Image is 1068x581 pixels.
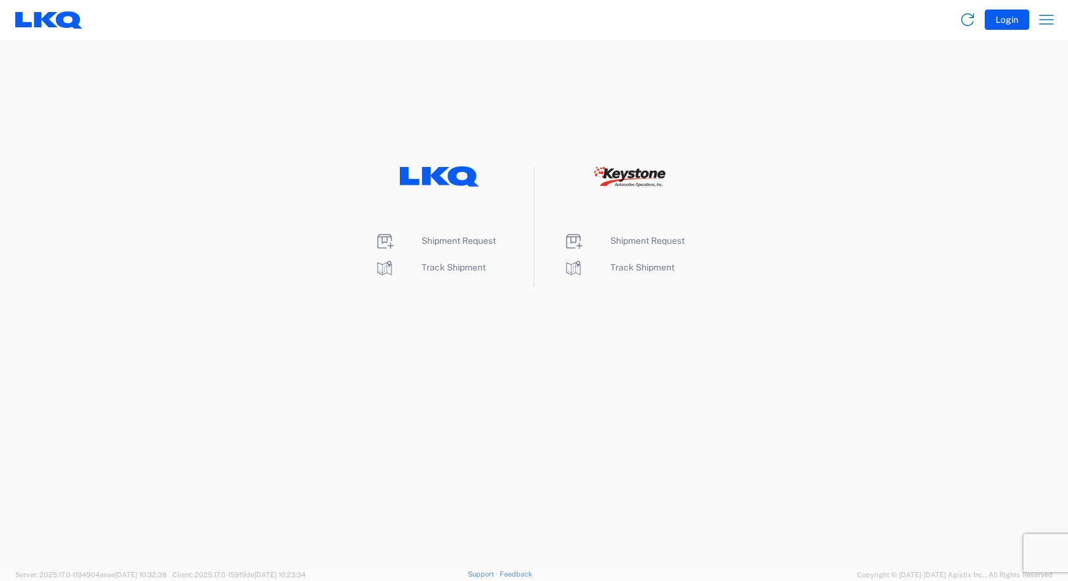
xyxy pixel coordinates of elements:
span: Track Shipment [421,262,486,272]
span: Shipment Request [610,236,685,246]
a: Feedback [500,570,532,578]
span: Server: 2025.17.0-1194904eeae [15,571,167,578]
span: [DATE] 10:32:38 [115,571,167,578]
a: Track Shipment [563,262,674,272]
span: Copyright © [DATE]-[DATE] Agistix Inc., All Rights Reserved [857,569,1053,580]
a: Support [468,570,500,578]
a: Track Shipment [374,262,486,272]
a: Shipment Request [374,236,496,246]
span: Shipment Request [421,236,496,246]
span: [DATE] 10:23:34 [254,571,306,578]
a: Shipment Request [563,236,685,246]
span: Client: 2025.17.0-159f9de [172,571,306,578]
button: Login [985,10,1029,30]
span: Track Shipment [610,262,674,272]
